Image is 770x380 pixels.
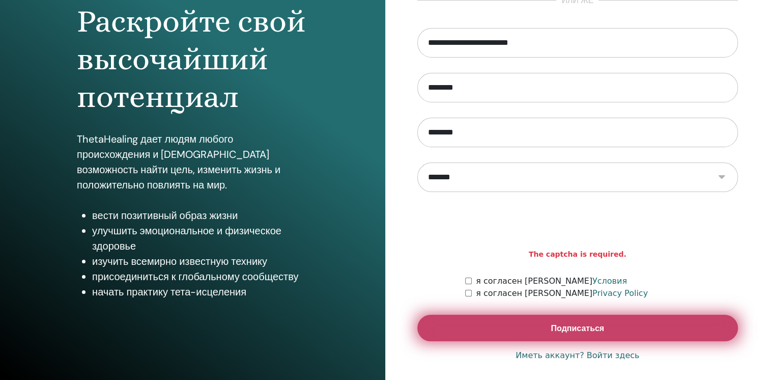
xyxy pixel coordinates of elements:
li: изучить всемирно известную технику [92,254,308,269]
li: присоединиться к глобальному сообществу [92,269,308,284]
li: начать практику тета-исцеления [92,284,308,300]
label: я согласен [PERSON_NAME] [476,275,627,287]
span: Подписаться [551,323,604,334]
strong: The captcha is required. [529,249,626,260]
li: вести позитивный образ жизни [92,208,308,223]
li: улучшить эмоциональное и физическое здоровье [92,223,308,254]
p: ThetaHealing дает людям любого происхождения и [DEMOGRAPHIC_DATA] возможность найти цель, изменит... [77,131,308,193]
button: Подписаться [417,315,738,341]
a: Условия [592,276,627,286]
label: я согласен [PERSON_NAME] [476,287,648,300]
a: Privacy Policy [592,288,648,298]
a: Иметь аккаунт? Войти здесь [516,349,639,362]
h1: Раскройте свой высочайший потенциал [77,3,308,116]
iframe: reCAPTCHA [500,207,655,247]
